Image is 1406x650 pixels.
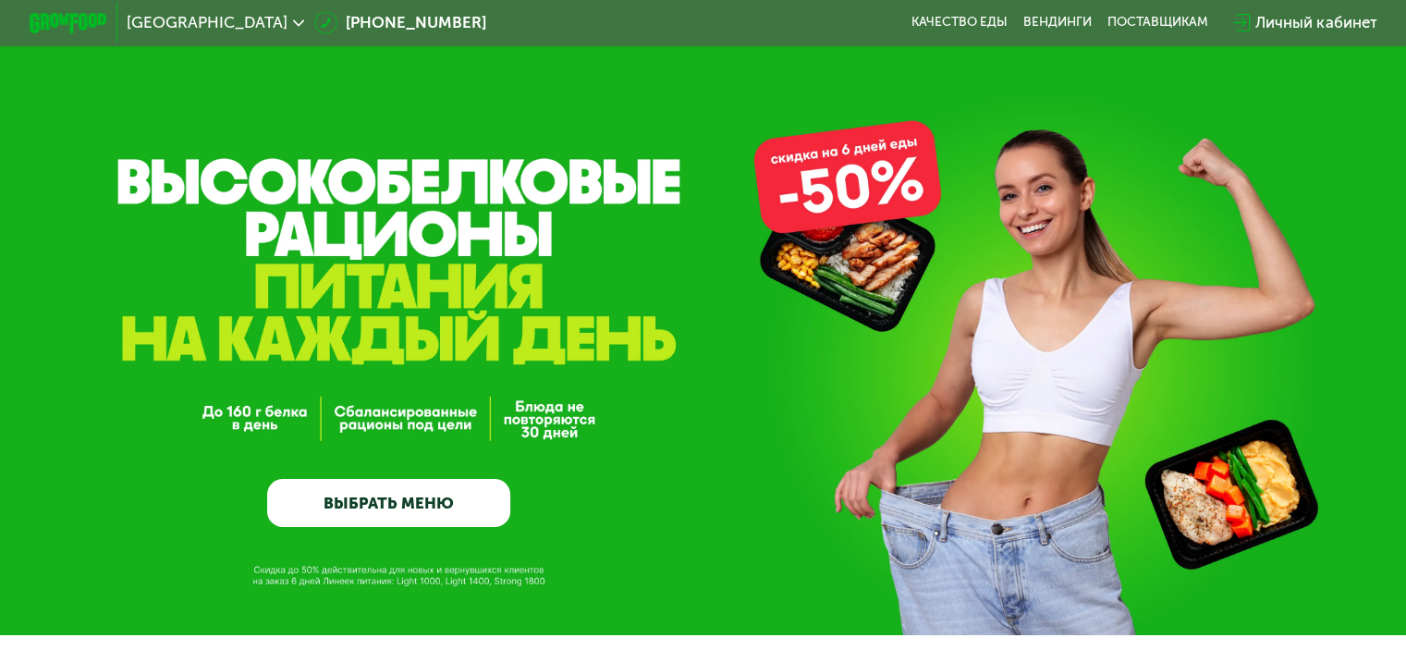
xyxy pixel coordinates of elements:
[1107,15,1208,31] div: поставщикам
[314,11,486,34] a: [PHONE_NUMBER]
[127,15,287,31] span: [GEOGRAPHIC_DATA]
[911,15,1008,31] a: Качество еды
[1255,11,1376,34] div: Личный кабинет
[267,479,510,528] a: ВЫБРАТЬ МЕНЮ
[1023,15,1092,31] a: Вендинги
